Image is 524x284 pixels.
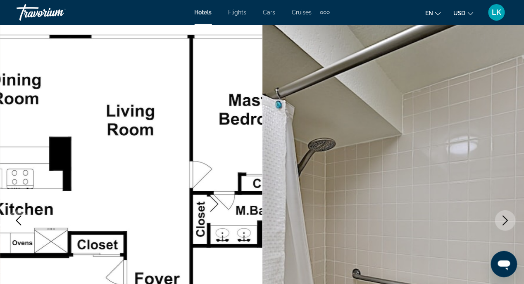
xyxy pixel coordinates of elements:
[8,210,29,231] button: Previous image
[491,251,517,277] iframe: Button to launch messaging window
[229,9,247,16] a: Flights
[17,2,99,23] a: Travorium
[495,210,516,231] button: Next image
[425,10,433,16] span: en
[263,9,276,16] a: Cars
[425,7,441,19] button: Change language
[486,4,507,21] button: User Menu
[320,6,330,19] button: Extra navigation items
[453,7,474,19] button: Change currency
[492,8,502,16] span: LK
[453,10,466,16] span: USD
[292,9,312,16] a: Cruises
[195,9,212,16] a: Hotels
